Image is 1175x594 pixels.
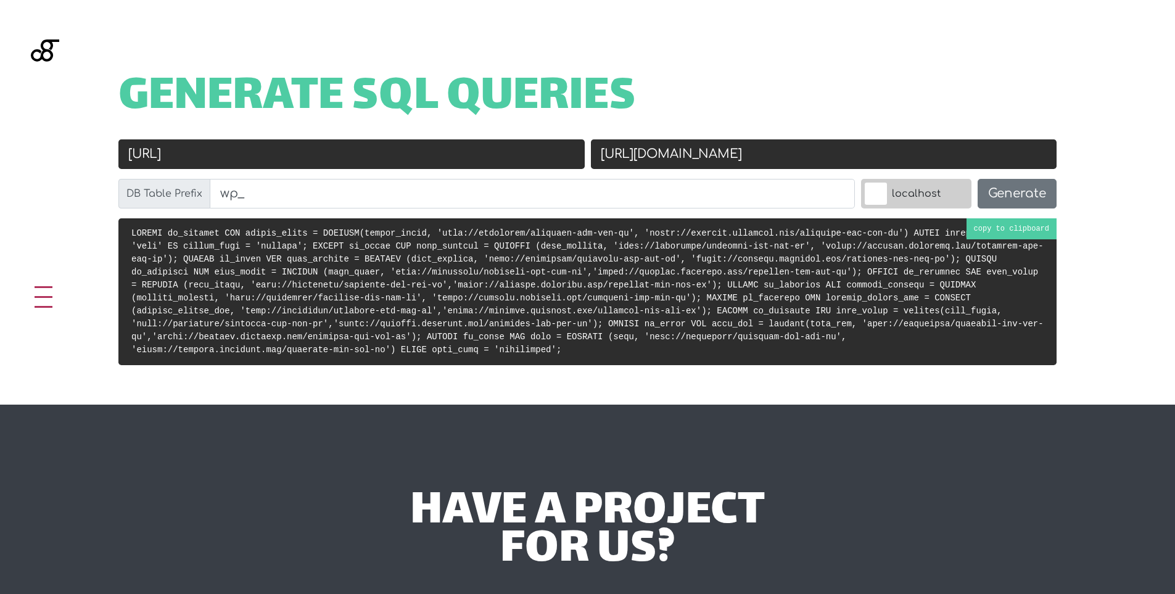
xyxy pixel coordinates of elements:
[222,493,953,571] div: have a project for us?
[118,139,585,169] input: Old URL
[591,139,1057,169] input: New URL
[210,179,855,208] input: wp_
[978,179,1057,208] button: Generate
[131,228,1044,355] code: LOREMI do_sitamet CON adipis_elits = DOEIUSM(tempor_incid, 'utla://etdolorem/aliquaen-adm-ven-qu'...
[861,179,971,208] label: localhost
[31,39,59,132] img: Blackgate
[118,179,210,208] label: DB Table Prefix
[118,79,636,117] span: Generate SQL Queries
